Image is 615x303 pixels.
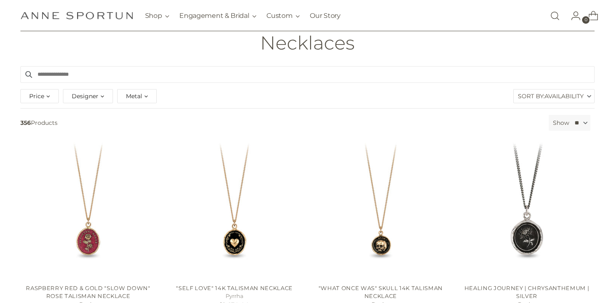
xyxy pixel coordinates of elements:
a: Open search modal [547,7,563,24]
b: 356 [20,119,31,127]
span: 0 [582,16,590,24]
h5: Pyrrha [166,292,302,301]
a: Raspberry Red & Gold [20,142,156,278]
span: Metal [126,92,142,101]
a: Anne Sportun Fine Jewellery [20,12,133,20]
a: "What Once Was" Skull 14k Talisman Necklace [319,285,443,300]
span: Price [29,92,44,101]
a: Raspberry Red & Gold "Slow Down" Rose Talisman Necklace [26,285,150,300]
a: "Self Love" 14k Talisman Necklace [176,285,293,291]
a: Open cart modal [582,7,598,24]
a: Our Story [310,7,340,25]
input: Search products [20,66,595,83]
button: Custom [266,7,300,25]
h1: Necklaces [260,32,355,53]
button: Engagement & Bridal [179,7,256,25]
span: Availability [545,89,584,103]
a: Go to the account page [564,7,581,24]
button: Shop [145,7,170,25]
a: Healing Journey | Chrysanthemum | Silver [459,142,595,278]
span: Products [17,115,545,131]
label: Sort By:Availability [514,89,594,103]
label: Show [553,119,569,127]
a: Healing Journey | Chrysanthemum | Silver [464,285,590,300]
span: Designer [72,92,98,101]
